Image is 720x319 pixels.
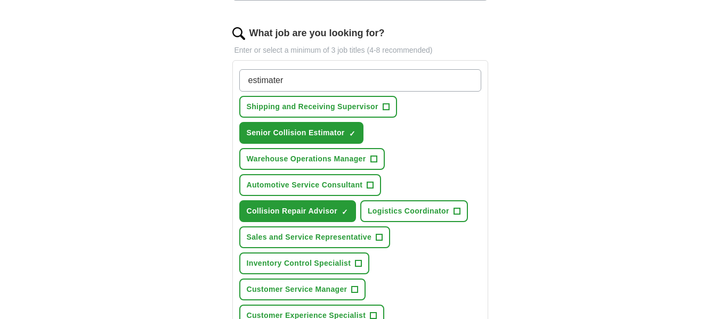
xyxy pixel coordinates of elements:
button: Logistics Coordinator [360,200,468,222]
input: Type a job title and press enter [239,69,481,92]
p: Enter or select a minimum of 3 job titles (4-8 recommended) [232,45,488,56]
img: search.png [232,27,245,40]
span: Customer Service Manager [247,284,347,295]
button: Shipping and Receiving Supervisor [239,96,397,118]
span: Shipping and Receiving Supervisor [247,101,378,112]
span: Logistics Coordinator [368,206,449,217]
span: Automotive Service Consultant [247,179,363,191]
span: Sales and Service Representative [247,232,372,243]
span: Collision Repair Advisor [247,206,337,217]
button: Collision Repair Advisor✓ [239,200,356,222]
button: Sales and Service Representative [239,226,391,248]
button: Senior Collision Estimator✓ [239,122,363,144]
button: Warehouse Operations Manager [239,148,385,170]
span: Warehouse Operations Manager [247,153,366,165]
span: Senior Collision Estimator [247,127,345,138]
button: Automotive Service Consultant [239,174,382,196]
button: Customer Service Manager [239,279,366,300]
label: What job are you looking for? [249,26,385,40]
button: Inventory Control Specialist [239,252,370,274]
span: ✓ [349,129,355,138]
span: ✓ [342,208,348,216]
span: Inventory Control Specialist [247,258,351,269]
